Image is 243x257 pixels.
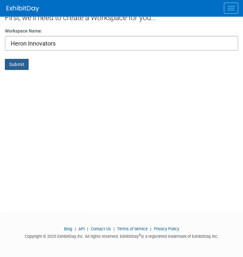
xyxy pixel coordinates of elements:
span: | [149,226,153,231]
button: Submit [5,59,29,70]
img: ExhibitDay [7,6,39,12]
button: Menu [224,3,238,14]
span: | [112,226,116,231]
a: Blog [64,226,72,231]
label: Workspace Name: [5,28,42,34]
input: Name of your organization [5,36,238,51]
a: Contact Us [91,226,111,231]
a: Terms of Service [117,226,148,231]
sup: ® [139,233,141,237]
a: Privacy Policy [154,226,179,231]
div: First, we'll need to create a Workspace for you... [5,6,238,28]
span: | [86,226,90,231]
span: | [73,226,77,231]
a: API [78,226,85,231]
